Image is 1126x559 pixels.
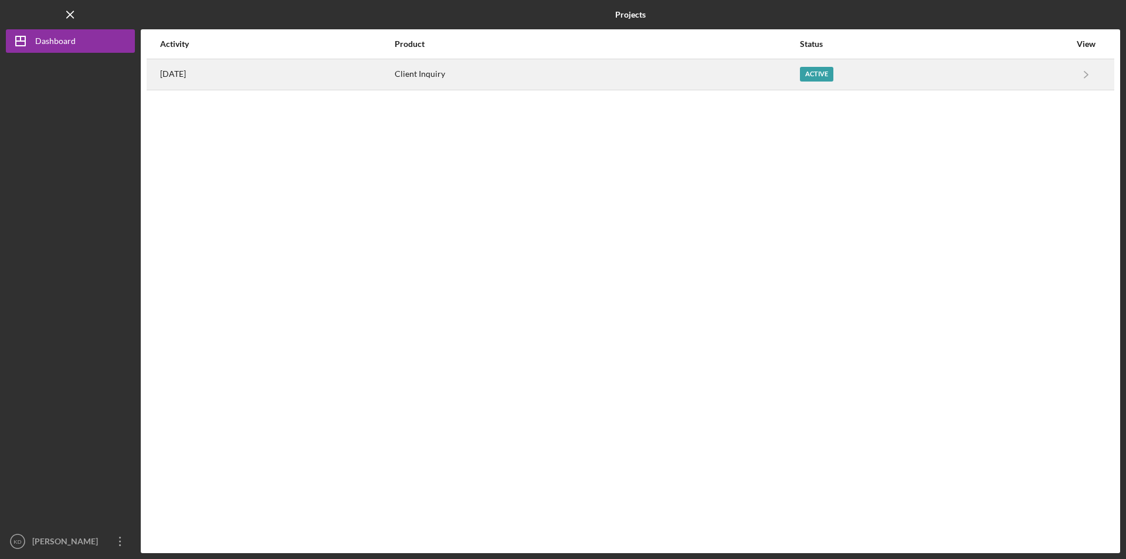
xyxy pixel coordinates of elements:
[35,29,76,56] div: Dashboard
[13,538,21,545] text: KD
[800,67,833,82] div: Active
[6,530,135,553] button: KD[PERSON_NAME] [PERSON_NAME]
[1071,39,1101,49] div: View
[160,39,394,49] div: Activity
[160,69,186,79] time: 2025-09-02 19:53
[395,60,799,89] div: Client Inquiry
[6,29,135,53] button: Dashboard
[395,39,799,49] div: Product
[800,39,1070,49] div: Status
[615,10,646,19] b: Projects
